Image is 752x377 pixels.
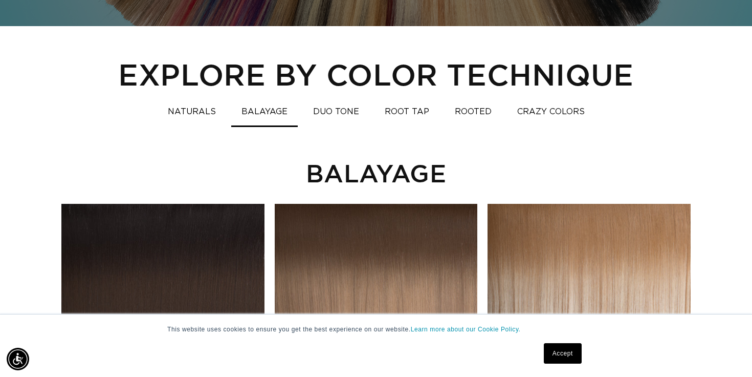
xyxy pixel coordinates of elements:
h3: Balayage [61,163,691,183]
button: DUO TONE [303,102,369,122]
a: Learn more about our Cookie Policy. [411,326,521,333]
img: 1B/4 Balayage [61,204,264,358]
button: BALAYAGE [231,102,298,122]
button: ROOTED [445,102,502,122]
img: 6/60 Balayage [488,204,691,358]
div: Accessibility Menu [7,348,29,370]
button: CRAZY COLORS [507,102,595,122]
a: Accept [544,343,582,364]
p: This website uses cookies to ensure you get the best experience on our website. [167,325,585,334]
button: NATURALS [158,102,226,122]
h2: EXPLORE BY COLOR TECHNIQUE [61,57,691,92]
img: 4/12 Balayage [275,204,478,358]
iframe: Chat Widget [701,328,752,377]
button: ROOT TAP [374,102,439,122]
